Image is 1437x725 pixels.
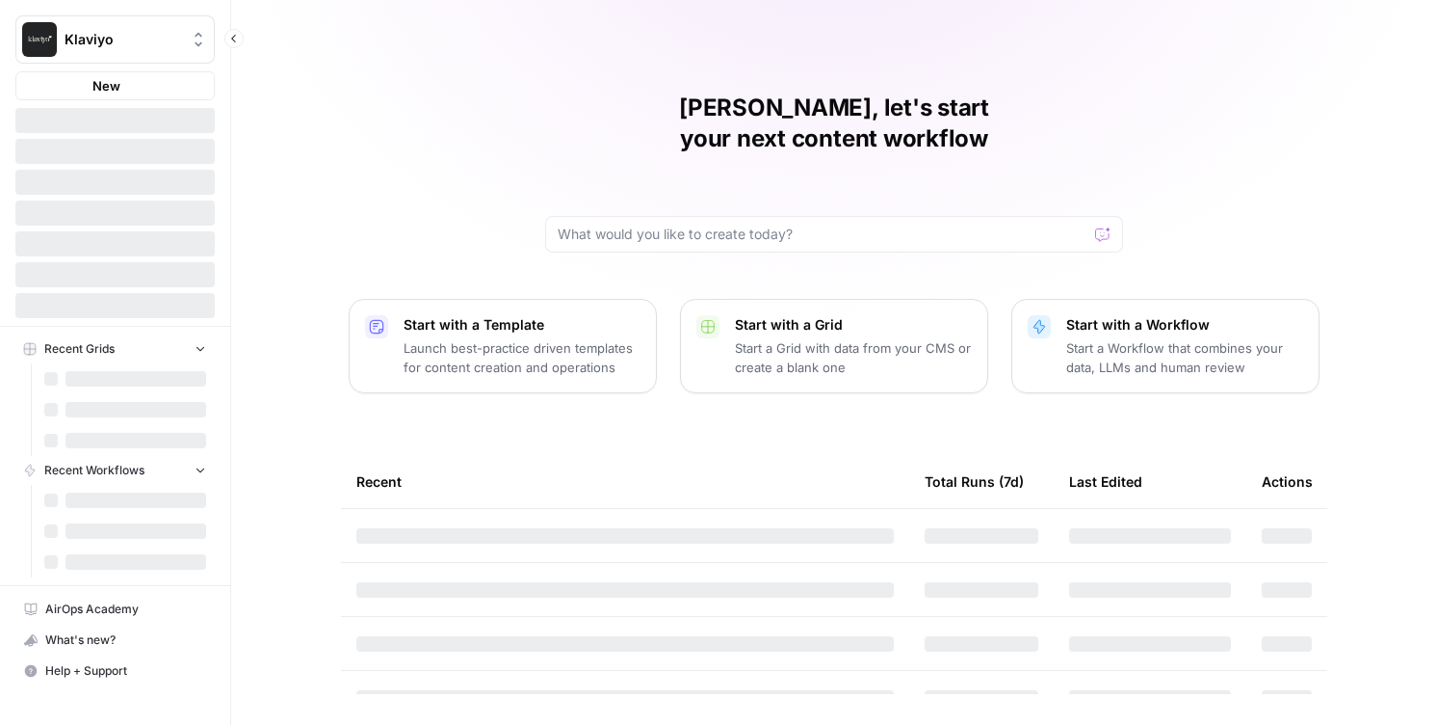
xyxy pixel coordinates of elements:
span: AirOps Academy [45,601,206,618]
button: Start with a GridStart a Grid with data from your CMS or create a blank one [680,299,988,393]
div: What's new? [16,626,214,655]
button: What's new? [15,625,215,656]
span: Recent Grids [44,340,115,358]
p: Launch best-practice driven templates for content creation and operations [404,338,640,377]
p: Start with a Grid [735,315,972,335]
button: Help + Support [15,656,215,686]
button: Recent Workflows [15,456,215,485]
div: Last Edited [1069,455,1142,508]
div: Actions [1262,455,1313,508]
input: What would you like to create today? [558,225,1087,244]
p: Start with a Workflow [1066,315,1303,335]
p: Start a Workflow that combines your data, LLMs and human review [1066,338,1303,377]
button: New [15,71,215,100]
span: Help + Support [45,662,206,680]
span: New [92,76,120,95]
span: Recent Workflows [44,462,144,479]
div: Recent [356,455,894,508]
img: Klaviyo Logo [22,22,57,57]
p: Start with a Template [404,315,640,335]
div: Total Runs (7d) [925,455,1024,508]
button: Workspace: Klaviyo [15,15,215,64]
button: Recent Grids [15,335,215,363]
span: Klaviyo [65,30,181,49]
button: Start with a WorkflowStart a Workflow that combines your data, LLMs and human review [1011,299,1319,393]
a: AirOps Academy [15,594,215,625]
p: Start a Grid with data from your CMS or create a blank one [735,338,972,377]
button: Start with a TemplateLaunch best-practice driven templates for content creation and operations [349,299,657,393]
h1: [PERSON_NAME], let's start your next content workflow [545,93,1123,154]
